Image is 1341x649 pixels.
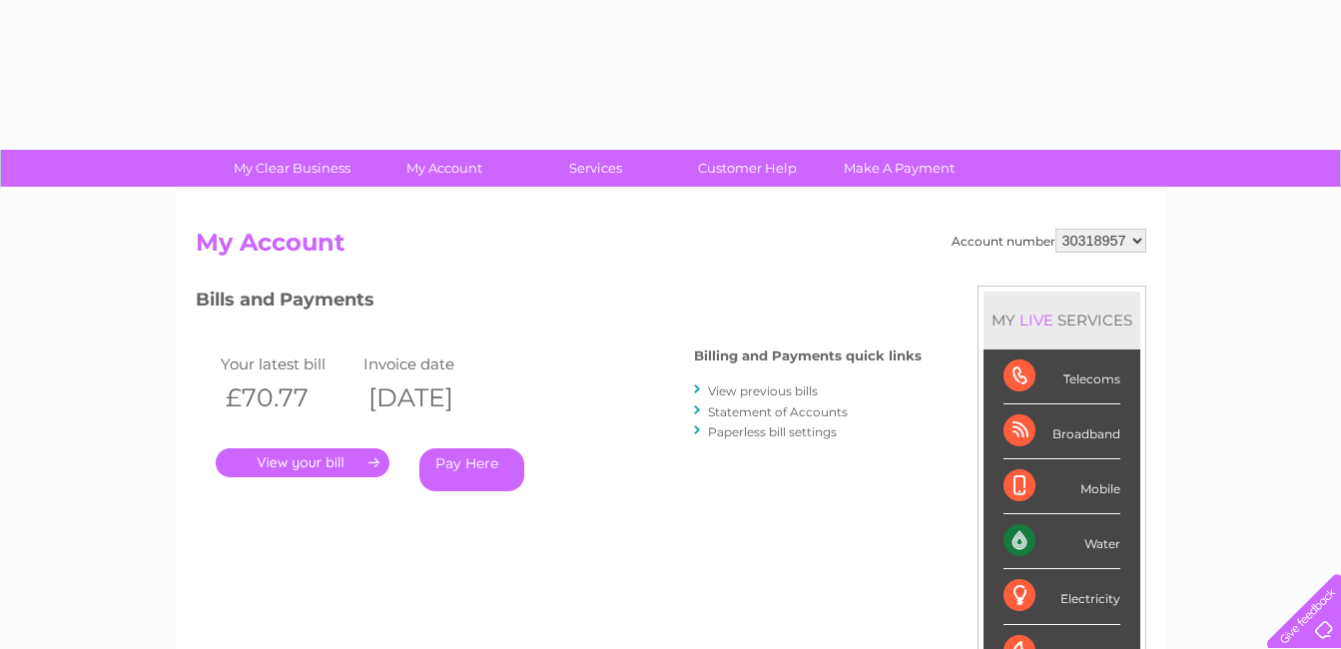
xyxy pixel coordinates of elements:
a: Customer Help [665,150,830,187]
div: Broadband [1004,404,1120,459]
h3: Bills and Payments [196,286,922,321]
div: MY SERVICES [984,292,1140,348]
div: Electricity [1004,569,1120,624]
div: LIVE [1015,311,1057,329]
td: Invoice date [358,350,502,377]
a: . [216,448,389,477]
a: Statement of Accounts [708,404,848,419]
a: Paperless bill settings [708,424,837,439]
a: Services [513,150,678,187]
div: Telecoms [1004,349,1120,404]
td: Your latest bill [216,350,359,377]
div: Mobile [1004,459,1120,514]
th: £70.77 [216,377,359,418]
div: Account number [952,229,1146,253]
a: Pay Here [419,448,524,491]
a: Make A Payment [817,150,982,187]
a: My Clear Business [210,150,374,187]
a: My Account [361,150,526,187]
div: Water [1004,514,1120,569]
th: [DATE] [358,377,502,418]
h2: My Account [196,229,1146,267]
h4: Billing and Payments quick links [694,348,922,363]
a: View previous bills [708,383,818,398]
